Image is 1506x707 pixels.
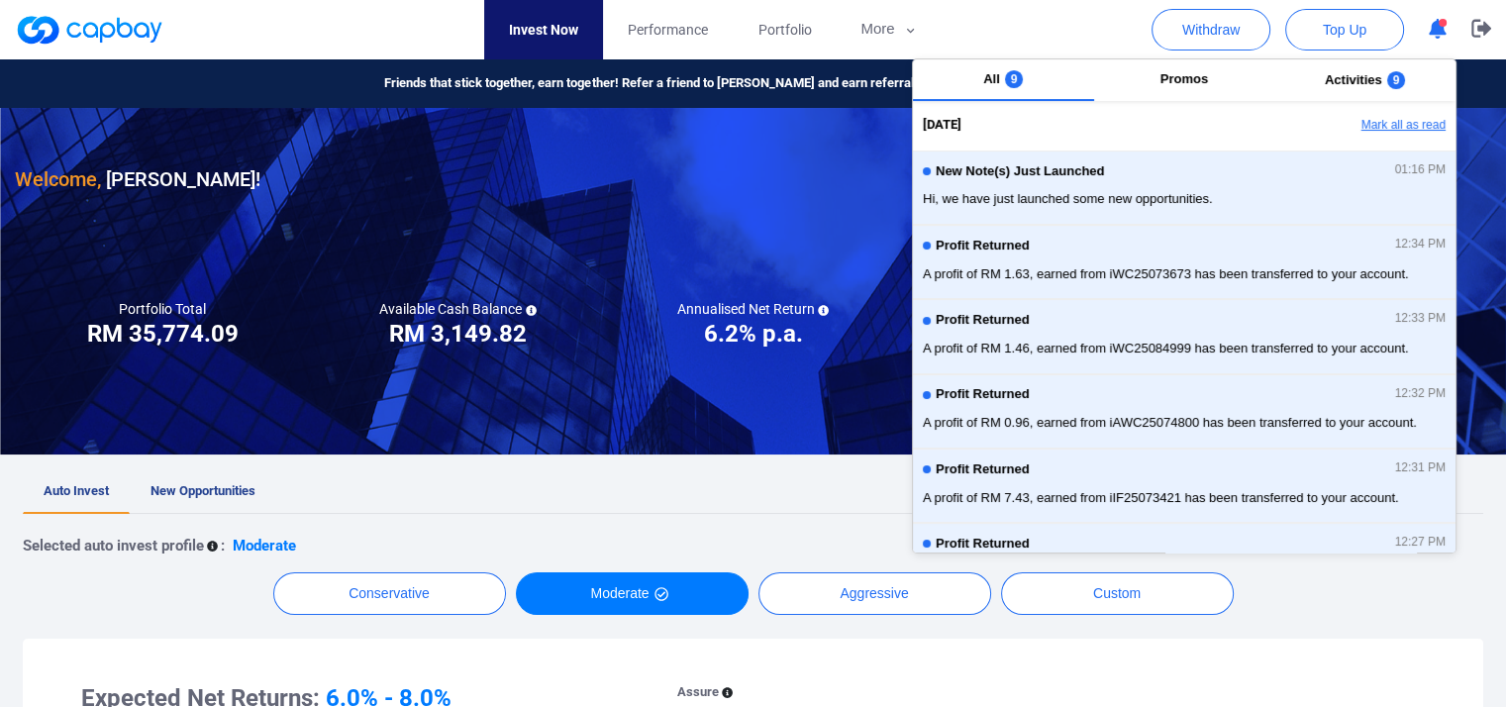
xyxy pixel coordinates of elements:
span: Portfolio [757,19,811,41]
button: Aggressive [758,572,991,615]
h5: Available Cash Balance [379,300,537,318]
button: Promos [1094,59,1275,101]
button: Profit Returned12:27 PMA profit of RM 4.24, earned from iIF25076408 has been transferred to your ... [913,523,1456,597]
p: Selected auto invest profile [23,534,204,557]
span: Profit Returned [936,537,1030,552]
button: Profit Returned12:33 PMA profit of RM 1.46, earned from iWC25084999 has been transferred to your ... [913,299,1456,373]
span: A profit of RM 1.63, earned from iWC25073673 has been transferred to your account. [923,264,1446,284]
button: Mark all as read [1243,109,1456,143]
span: Profit Returned [936,313,1030,328]
button: Withdraw [1152,9,1270,50]
h3: 6.2% p.a. [703,318,802,350]
h5: Portfolio Total [119,300,206,318]
span: All [983,71,1000,86]
span: 9 [1005,70,1024,88]
span: Welcome, [15,167,101,191]
span: [DATE] [923,115,961,136]
span: Top Up [1323,20,1366,40]
span: Activities [1325,72,1382,87]
button: Profit Returned12:32 PMA profit of RM 0.96, earned from iAWC25074800 has been transferred to your... [913,374,1456,449]
button: Top Up [1285,9,1404,50]
span: Profit Returned [936,387,1030,402]
button: Activities9 [1274,59,1456,101]
p: : [221,534,225,557]
span: 01:16 PM [1395,163,1446,177]
h3: RM 35,774.09 [87,318,239,350]
span: 12:33 PM [1395,312,1446,326]
p: Assure [677,682,719,703]
span: 12:32 PM [1395,387,1446,401]
p: Moderate [233,534,296,557]
h5: Annualised Net Return [676,300,829,318]
span: A profit of RM 0.96, earned from iAWC25074800 has been transferred to your account. [923,413,1446,433]
span: Promos [1160,71,1208,86]
span: Auto Invest [44,483,109,498]
span: Hi, we have just launched some new opportunities. [923,189,1446,209]
span: Profit Returned [936,462,1030,477]
span: Performance [628,19,708,41]
h3: [PERSON_NAME] ! [15,163,260,195]
button: Moderate [516,572,749,615]
span: 12:31 PM [1395,461,1446,475]
button: Conservative [273,572,506,615]
span: Friends that stick together, earn together! Refer a friend to [PERSON_NAME] and earn referral rew... [384,73,994,94]
span: 12:34 PM [1395,238,1446,252]
span: A profit of RM 1.46, earned from iWC25084999 has been transferred to your account. [923,339,1446,358]
h3: RM 3,149.82 [389,318,527,350]
button: Custom [1001,572,1234,615]
button: All9 [913,59,1094,101]
span: Profit Returned [936,239,1030,253]
button: Profit Returned12:34 PMA profit of RM 1.63, earned from iWC25073673 has been transferred to your ... [913,225,1456,299]
span: New Opportunities [151,483,255,498]
span: 9 [1387,71,1406,89]
button: Profit Returned12:31 PMA profit of RM 7.43, earned from iIF25073421 has been transferred to your ... [913,449,1456,523]
span: New Note(s) Just Launched [936,164,1104,179]
span: A profit of RM 7.43, earned from iIF25073421 has been transferred to your account. [923,488,1446,508]
span: 12:27 PM [1395,536,1446,550]
button: New Note(s) Just Launched01:16 PMHi, we have just launched some new opportunities. [913,151,1456,225]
